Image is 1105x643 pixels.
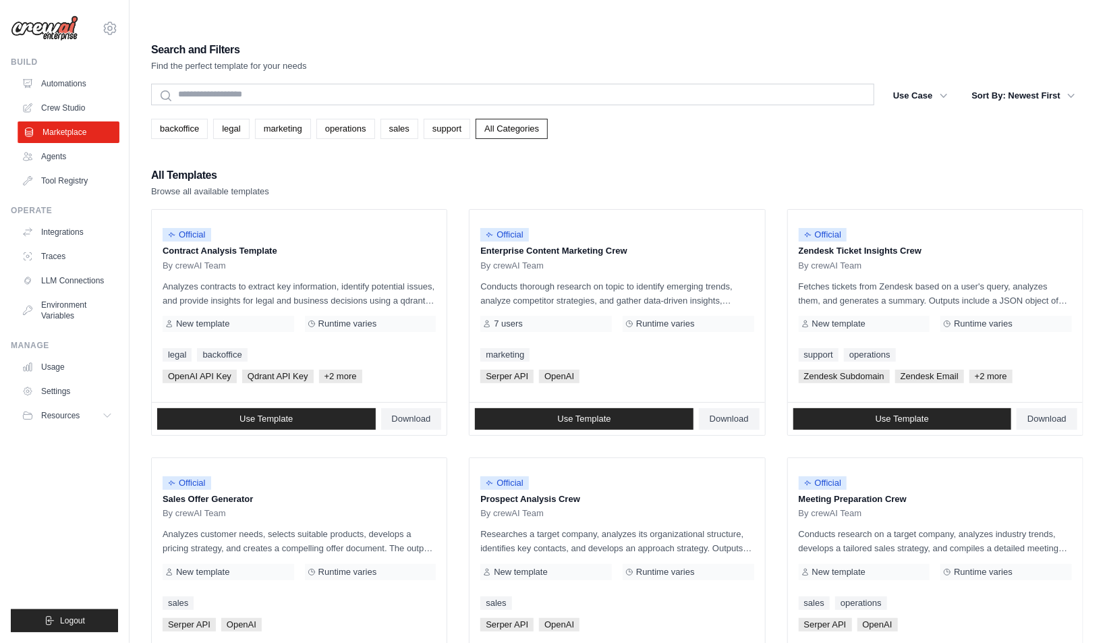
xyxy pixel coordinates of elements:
span: By crewAI Team [480,260,544,271]
span: By crewAI Team [163,260,226,271]
a: sales [799,596,830,610]
p: Find the perfect template for your needs [151,59,307,73]
span: Resources [41,410,80,421]
span: Serper API [799,618,852,632]
span: Runtime varies [318,318,377,329]
p: Sales Offer Generator [163,493,436,506]
span: By crewAI Team [799,260,862,271]
p: Prospect Analysis Crew [480,493,754,506]
p: Enterprise Content Marketing Crew [480,244,754,258]
h2: All Templates [151,166,269,185]
a: operations [835,596,887,610]
a: Crew Studio [16,97,118,119]
a: marketing [480,348,530,362]
span: New template [812,318,866,329]
span: Serper API [480,370,534,383]
span: OpenAI [857,618,898,632]
p: Meeting Preparation Crew [799,493,1072,506]
a: Use Template [157,408,376,430]
span: Runtime varies [636,318,695,329]
a: operations [844,348,896,362]
p: Fetches tickets from Zendesk based on a user's query, analyzes them, and generates a summary. Out... [799,279,1072,308]
a: sales [480,596,511,610]
span: OpenAI API Key [163,370,237,383]
p: Contract Analysis Template [163,244,436,258]
div: Build [11,57,118,67]
span: New template [812,567,866,578]
span: OpenAI [539,618,579,632]
a: support [799,348,839,362]
img: Logo [11,16,78,41]
span: Use Template [239,414,293,424]
p: Conducts research on a target company, analyzes industry trends, develops a tailored sales strate... [799,527,1072,555]
a: support [424,119,470,139]
a: Automations [16,73,118,94]
button: Sort By: Newest First [964,84,1083,108]
span: Runtime varies [954,318,1013,329]
span: Zendesk Email [895,370,964,383]
span: New template [176,318,229,329]
p: Zendesk Ticket Insights Crew [799,244,1072,258]
p: Browse all available templates [151,185,269,198]
a: Download [699,408,760,430]
a: Integrations [16,221,118,243]
a: operations [316,119,375,139]
span: Use Template [557,414,611,424]
span: By crewAI Team [163,508,226,519]
span: OpenAI [539,370,579,383]
a: backoffice [151,119,208,139]
p: Analyzes contracts to extract key information, identify potential issues, and provide insights fo... [163,279,436,308]
a: Download [381,408,442,430]
span: Runtime varies [636,567,695,578]
span: Qdrant API Key [242,370,314,383]
a: legal [163,348,192,362]
a: sales [163,596,194,610]
span: By crewAI Team [480,508,544,519]
p: Researches a target company, analyzes its organizational structure, identifies key contacts, and ... [480,527,754,555]
span: Official [163,476,211,490]
span: Logout [60,615,85,626]
a: Use Template [475,408,693,430]
span: +2 more [319,370,362,383]
a: marketing [255,119,311,139]
a: Use Template [793,408,1012,430]
span: Runtime varies [954,567,1013,578]
button: Use Case [885,84,956,108]
a: sales [380,119,418,139]
a: Download [1017,408,1077,430]
span: 7 users [494,318,523,329]
a: Settings [16,381,118,402]
div: Operate [11,205,118,216]
span: OpenAI [221,618,262,632]
span: Official [163,228,211,242]
a: Marketplace [18,121,119,143]
a: backoffice [197,348,247,362]
h2: Search and Filters [151,40,307,59]
p: Conducts thorough research on topic to identify emerging trends, analyze competitor strategies, a... [480,279,754,308]
p: Analyzes customer needs, selects suitable products, develops a pricing strategy, and creates a co... [163,527,436,555]
a: Agents [16,146,118,167]
span: Download [1027,414,1067,424]
span: New template [494,567,547,578]
span: Official [480,228,529,242]
button: Logout [11,609,118,632]
a: Traces [16,246,118,267]
span: Official [799,228,847,242]
a: Usage [16,356,118,378]
span: Official [799,476,847,490]
span: By crewAI Team [799,508,862,519]
span: Download [710,414,749,424]
span: New template [176,567,229,578]
span: Runtime varies [318,567,377,578]
a: legal [213,119,249,139]
span: Serper API [163,618,216,632]
span: Official [480,476,529,490]
span: Serper API [480,618,534,632]
span: Zendesk Subdomain [799,370,890,383]
a: LLM Connections [16,270,118,291]
a: Environment Variables [16,294,118,327]
span: Download [392,414,431,424]
a: All Categories [476,119,548,139]
div: Manage [11,340,118,351]
span: Use Template [876,414,929,424]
